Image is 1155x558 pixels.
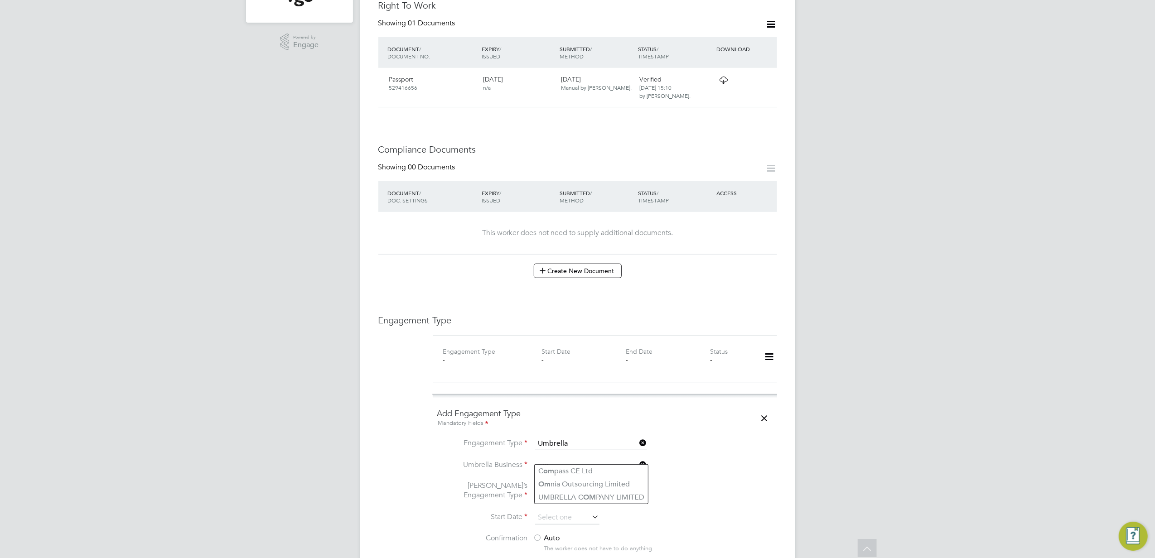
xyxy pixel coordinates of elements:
[626,356,710,364] div: -
[378,314,777,326] h3: Engagement Type
[535,465,648,478] li: C pass CE Ltd
[636,185,714,208] div: STATUS
[386,72,479,95] div: Passport
[583,493,596,501] b: OM
[443,347,496,356] label: Engagement Type
[378,19,457,28] div: Showing
[558,72,636,95] div: [DATE]
[560,53,584,60] span: METHOD
[636,41,714,64] div: STATUS
[638,53,669,60] span: TIMESTAMP
[561,84,632,91] span: Manual by [PERSON_NAME].
[420,189,421,197] span: /
[639,92,691,99] span: by [PERSON_NAME].
[590,45,592,53] span: /
[437,408,773,428] h4: Add Engagement Type
[437,512,528,522] label: Start Date
[482,197,500,204] span: ISSUED
[639,75,662,83] span: Verified
[437,418,773,428] div: Mandatory Fields
[378,163,457,172] div: Showing
[535,511,599,524] input: Select one
[1119,522,1148,551] button: Engage Resource Center
[626,347,652,356] label: End Date
[657,45,658,53] span: /
[388,197,428,204] span: DOC. SETTINGS
[535,478,648,491] li: nia Outsourcing Limited
[714,41,777,57] div: DOWNLOAD
[408,163,455,172] span: 00 Documents
[714,185,777,201] div: ACCESS
[388,53,430,60] span: DOCUMENT NO.
[638,197,669,204] span: TIMESTAMP
[479,185,558,208] div: EXPIRY
[544,545,703,553] div: The worker does not have to do anything.
[420,45,421,53] span: /
[543,467,554,475] b: om
[387,228,768,238] div: This worker does not need to supply additional documents.
[710,356,752,364] div: -
[293,34,319,41] span: Powered by
[293,41,319,49] span: Engage
[558,41,636,64] div: SUBMITTED
[541,347,570,356] label: Start Date
[541,356,626,364] div: -
[590,189,592,197] span: /
[389,84,418,91] span: 529416656
[560,197,584,204] span: METHOD
[499,189,501,197] span: /
[535,491,648,504] li: UMBRELLA-C PANY LIMITED
[538,480,551,488] b: Om
[386,41,479,64] div: DOCUMENT
[534,264,622,278] button: Create New Document
[443,356,527,364] div: -
[280,34,319,51] a: Powered byEngage
[535,459,647,472] input: Search for...
[499,45,501,53] span: /
[535,438,647,450] input: Select one
[483,84,491,91] span: n/a
[437,534,528,543] label: Confirmation
[437,481,528,500] label: [PERSON_NAME]’s Engagement Type
[479,72,558,95] div: [DATE]
[657,189,658,197] span: /
[437,438,528,448] label: Engagement Type
[408,19,455,28] span: 01 Documents
[533,534,696,543] label: Auto
[482,53,500,60] span: ISSUED
[378,144,777,155] h3: Compliance Documents
[386,185,479,208] div: DOCUMENT
[710,347,728,356] label: Status
[639,84,672,91] span: [DATE] 15:10
[437,460,528,470] label: Umbrella Business
[479,41,558,64] div: EXPIRY
[558,185,636,208] div: SUBMITTED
